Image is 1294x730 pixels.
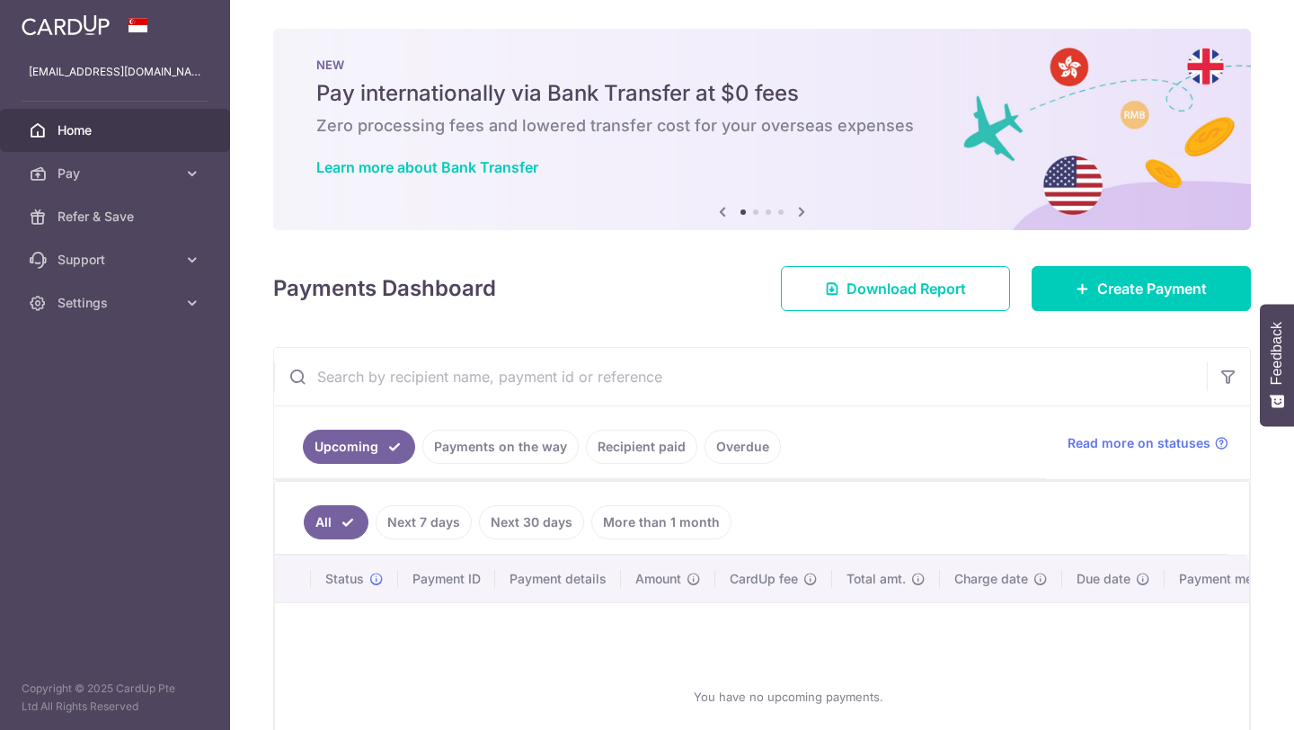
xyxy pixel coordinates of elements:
img: Bank transfer banner [273,29,1251,230]
span: Create Payment [1097,278,1207,299]
h5: Pay internationally via Bank Transfer at $0 fees [316,79,1208,108]
a: Read more on statuses [1068,434,1228,452]
span: Feedback [1269,322,1285,385]
span: Support [58,251,176,269]
th: Payment ID [398,556,495,602]
a: Download Report [781,266,1010,311]
a: More than 1 month [591,505,731,539]
span: Settings [58,294,176,312]
a: Overdue [705,430,781,464]
a: Upcoming [303,430,415,464]
p: [EMAIL_ADDRESS][DOMAIN_NAME] [29,63,201,81]
span: CardUp fee [730,570,798,588]
span: Total amt. [846,570,906,588]
span: Due date [1077,570,1130,588]
input: Search by recipient name, payment id or reference [274,348,1207,405]
a: Learn more about Bank Transfer [316,158,538,176]
span: Charge date [954,570,1028,588]
button: Feedback - Show survey [1260,304,1294,426]
span: Download Report [846,278,966,299]
h4: Payments Dashboard [273,272,496,305]
a: Next 30 days [479,505,584,539]
span: Pay [58,165,176,182]
span: Status [325,570,364,588]
span: Read more on statuses [1068,434,1210,452]
a: Recipient paid [586,430,697,464]
a: All [304,505,368,539]
th: Payment details [495,556,621,602]
a: Create Payment [1032,266,1251,311]
p: NEW [316,58,1208,72]
span: Refer & Save [58,208,176,226]
h6: Zero processing fees and lowered transfer cost for your overseas expenses [316,115,1208,137]
span: Amount [635,570,681,588]
a: Payments on the way [422,430,579,464]
img: CardUp [22,14,110,36]
a: Next 7 days [376,505,472,539]
span: Home [58,121,176,139]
